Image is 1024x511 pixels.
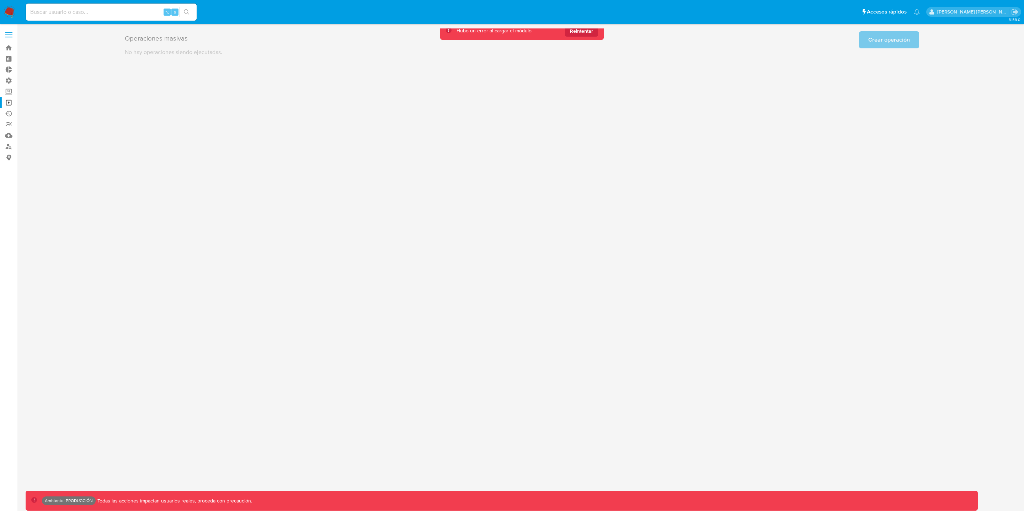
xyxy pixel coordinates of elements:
span: s [174,9,176,15]
a: Notificaciones [914,9,920,15]
span: Accesos rápidos [867,8,907,16]
input: Buscar usuario o caso... [26,7,197,17]
p: Ambiente: PRODUCCIÓN [45,499,93,502]
span: ⌥ [164,9,170,15]
p: leidy.martinez@mercadolibre.com.co [937,9,1009,15]
p: Todas las acciones impactan usuarios reales, proceda con precaución. [96,497,252,504]
button: search-icon [179,7,194,17]
a: Salir [1011,8,1019,16]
